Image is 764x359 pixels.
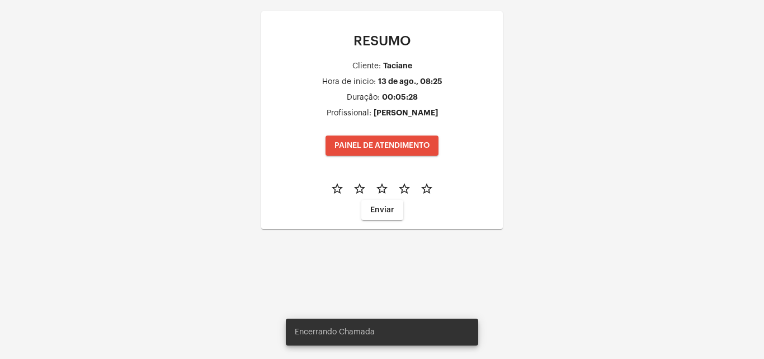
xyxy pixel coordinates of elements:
[374,109,438,117] div: [PERSON_NAME]
[352,62,381,71] div: Cliente:
[331,182,344,195] mat-icon: star_border
[378,77,442,86] div: 13 de ago., 08:25
[295,327,375,338] span: Encerrando Chamada
[353,182,366,195] mat-icon: star_border
[370,206,394,214] span: Enviar
[383,62,412,70] div: Taciane
[327,109,371,118] div: Profissional:
[347,94,380,102] div: Duração:
[375,182,389,195] mat-icon: star_border
[398,182,411,195] mat-icon: star_border
[361,200,403,220] button: Enviar
[270,34,494,48] p: RESUMO
[334,142,430,150] span: PAINEL DE ATENDIMENTO
[322,78,376,86] div: Hora de inicio:
[382,93,418,101] div: 00:05:28
[326,136,438,156] button: PAINEL DE ATENDIMENTO
[420,182,433,195] mat-icon: star_border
